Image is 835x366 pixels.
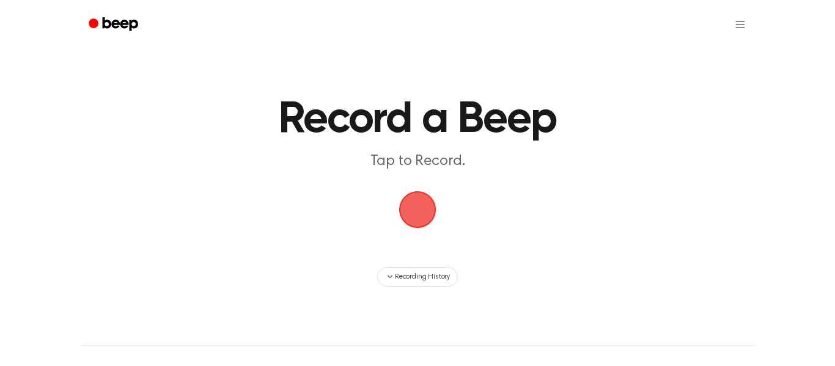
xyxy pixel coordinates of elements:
[377,267,458,287] button: Recording History
[399,191,436,228] button: Beep Logo
[395,271,450,282] span: Recording History
[726,10,755,39] button: Open menu
[183,152,652,172] p: Tap to Record.
[132,98,703,142] h1: Record a Beep
[80,13,149,37] a: Beep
